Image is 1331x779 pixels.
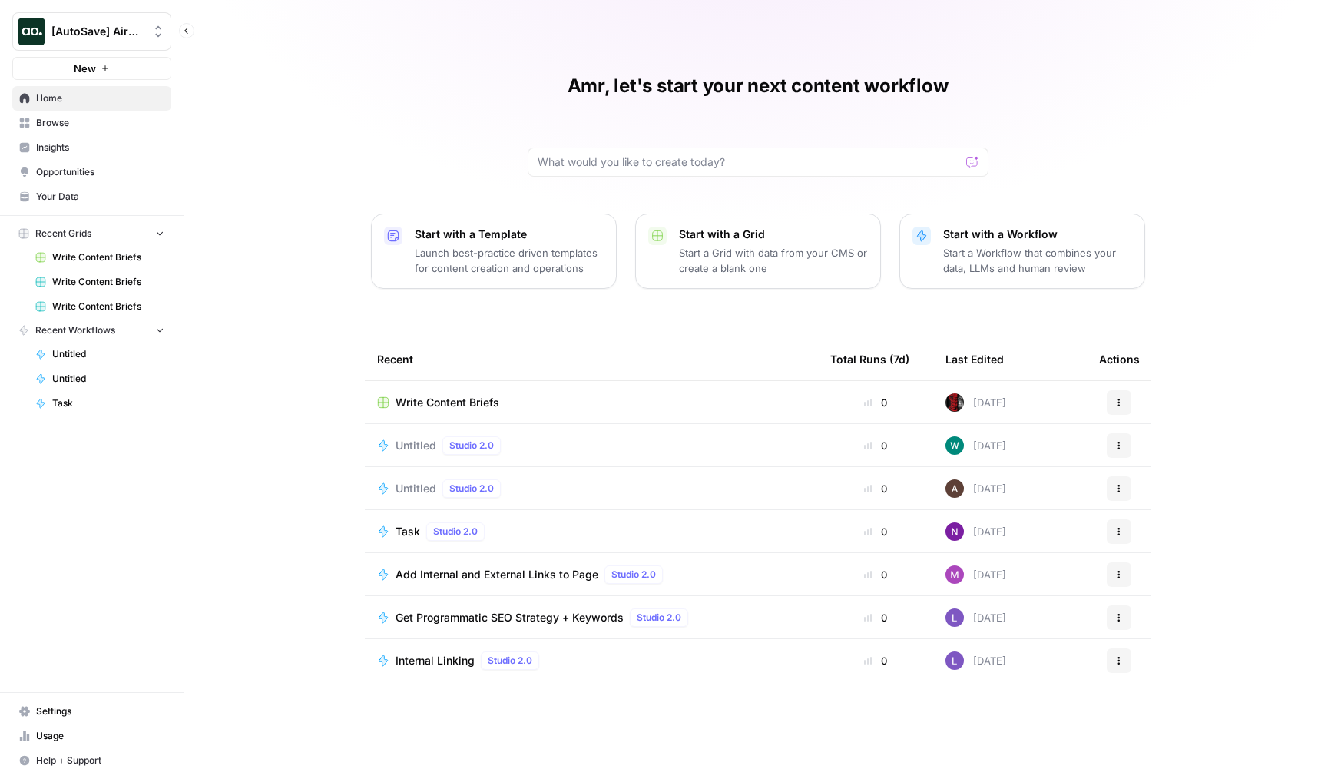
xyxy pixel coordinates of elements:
[396,653,475,668] span: Internal Linking
[449,439,494,452] span: Studio 2.0
[28,391,171,416] a: Task
[611,568,656,582] span: Studio 2.0
[945,479,964,498] img: wtbmvrjo3qvncyiyitl6zoukl9gz
[830,610,921,625] div: 0
[830,653,921,668] div: 0
[12,222,171,245] button: Recent Grids
[396,610,624,625] span: Get Programmatic SEO Strategy + Keywords
[945,651,1006,670] div: [DATE]
[396,395,499,410] span: Write Content Briefs
[945,608,1006,627] div: [DATE]
[28,342,171,366] a: Untitled
[830,338,909,380] div: Total Runs (7d)
[12,319,171,342] button: Recent Workflows
[35,227,91,240] span: Recent Grids
[12,699,171,724] a: Settings
[433,525,478,539] span: Studio 2.0
[12,12,171,51] button: Workspace: [AutoSave] AirOps
[12,86,171,111] a: Home
[36,141,164,154] span: Insights
[396,481,436,496] span: Untitled
[945,338,1004,380] div: Last Edited
[52,250,164,264] span: Write Content Briefs
[12,748,171,773] button: Help + Support
[377,651,806,670] a: Internal LinkingStudio 2.0
[945,522,964,541] img: kedmmdess6i2jj5txyq6cw0yj4oc
[945,436,964,455] img: vaiar9hhcrg879pubqop5lsxqhgw
[52,300,164,313] span: Write Content Briefs
[36,165,164,179] span: Opportunities
[52,372,164,386] span: Untitled
[52,347,164,361] span: Untitled
[28,294,171,319] a: Write Content Briefs
[943,227,1132,242] p: Start with a Workflow
[396,567,598,582] span: Add Internal and External Links to Page
[488,654,532,668] span: Studio 2.0
[52,396,164,410] span: Task
[36,754,164,767] span: Help + Support
[51,24,144,39] span: [AutoSave] AirOps
[945,608,964,627] img: rn7sh892ioif0lo51687sih9ndqw
[568,74,949,98] h1: Amr, let's start your next content workflow
[12,135,171,160] a: Insights
[36,91,164,105] span: Home
[377,522,806,541] a: TaskStudio 2.0
[945,436,1006,455] div: [DATE]
[28,366,171,391] a: Untitled
[36,729,164,743] span: Usage
[12,724,171,748] a: Usage
[830,481,921,496] div: 0
[377,565,806,584] a: Add Internal and External Links to PageStudio 2.0
[396,524,420,539] span: Task
[1099,338,1140,380] div: Actions
[371,214,617,289] button: Start with a TemplateLaunch best-practice driven templates for content creation and operations
[943,245,1132,276] p: Start a Workflow that combines your data, LLMs and human review
[18,18,45,45] img: [AutoSave] AirOps Logo
[945,393,1006,412] div: [DATE]
[74,61,96,76] span: New
[945,565,1006,584] div: [DATE]
[415,227,604,242] p: Start with a Template
[945,479,1006,498] div: [DATE]
[635,214,881,289] button: Start with a GridStart a Grid with data from your CMS or create a blank one
[377,338,806,380] div: Recent
[36,116,164,130] span: Browse
[945,565,964,584] img: ptc0k51ngwj8v4idoxwqelpboton
[36,704,164,718] span: Settings
[830,567,921,582] div: 0
[36,190,164,204] span: Your Data
[830,524,921,539] div: 0
[52,275,164,289] span: Write Content Briefs
[377,608,806,627] a: Get Programmatic SEO Strategy + KeywordsStudio 2.0
[415,245,604,276] p: Launch best-practice driven templates for content creation and operations
[830,438,921,453] div: 0
[899,214,1145,289] button: Start with a WorkflowStart a Workflow that combines your data, LLMs and human review
[377,479,806,498] a: UntitledStudio 2.0
[377,436,806,455] a: UntitledStudio 2.0
[538,154,960,170] input: What would you like to create today?
[449,482,494,496] span: Studio 2.0
[28,245,171,270] a: Write Content Briefs
[679,245,868,276] p: Start a Grid with data from your CMS or create a blank one
[12,57,171,80] button: New
[945,522,1006,541] div: [DATE]
[35,323,115,337] span: Recent Workflows
[945,393,964,412] img: 5th2foo34j8g7yv92a01c26t8wuw
[396,438,436,453] span: Untitled
[28,270,171,294] a: Write Content Briefs
[12,184,171,209] a: Your Data
[377,395,806,410] a: Write Content Briefs
[679,227,868,242] p: Start with a Grid
[945,651,964,670] img: rn7sh892ioif0lo51687sih9ndqw
[637,611,681,625] span: Studio 2.0
[12,160,171,184] a: Opportunities
[12,111,171,135] a: Browse
[830,395,921,410] div: 0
